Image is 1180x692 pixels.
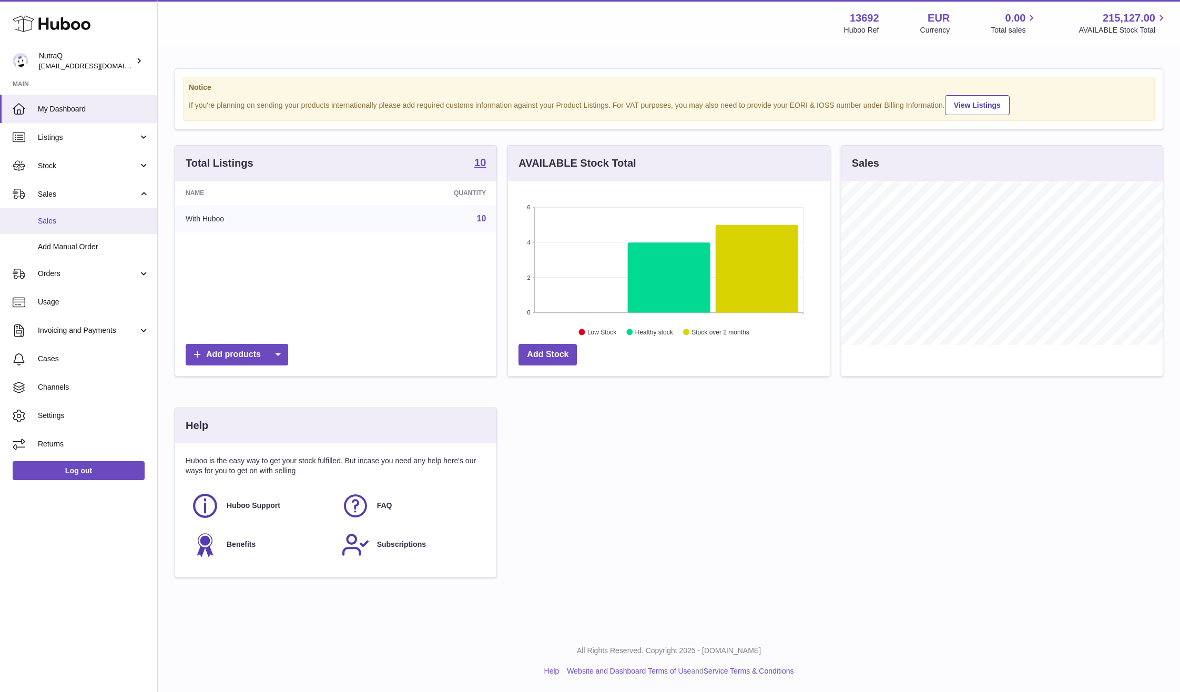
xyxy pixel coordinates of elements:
[527,309,531,316] text: 0
[1079,25,1167,35] span: AVAILABLE Stock Total
[38,382,149,392] span: Channels
[38,297,149,307] span: Usage
[1005,11,1026,25] span: 0.00
[341,531,481,559] a: Subscriptions
[527,204,531,210] text: 6
[377,501,392,511] span: FAQ
[38,354,149,364] span: Cases
[377,540,426,549] span: Subscriptions
[527,274,531,281] text: 2
[692,329,749,336] text: Stock over 2 months
[38,269,138,279] span: Orders
[38,104,149,114] span: My Dashboard
[186,456,486,476] p: Huboo is the easy way to get your stock fulfilled. But incase you need any help here's our ways f...
[544,667,560,675] a: Help
[474,157,486,168] strong: 10
[13,461,145,480] a: Log out
[850,11,879,25] strong: 13692
[341,492,481,520] a: FAQ
[991,11,1037,35] a: 0.00 Total sales
[186,156,253,170] h3: Total Listings
[227,540,256,549] span: Benefits
[563,666,794,676] li: and
[38,325,138,335] span: Invoicing and Payments
[527,239,531,246] text: 4
[928,11,950,25] strong: EUR
[191,531,331,559] a: Benefits
[186,344,288,365] a: Add products
[175,181,344,205] th: Name
[166,646,1172,656] p: All Rights Reserved. Copyright 2025 - [DOMAIN_NAME]
[587,329,617,336] text: Low Stock
[477,214,486,223] a: 10
[844,25,879,35] div: Huboo Ref
[635,329,674,336] text: Healthy stock
[175,205,344,232] td: With Huboo
[38,189,138,199] span: Sales
[38,242,149,252] span: Add Manual Order
[38,216,149,226] span: Sales
[704,667,794,675] a: Service Terms & Conditions
[227,501,280,511] span: Huboo Support
[39,51,134,71] div: NutraQ
[344,181,496,205] th: Quantity
[38,439,149,449] span: Returns
[189,83,1149,93] strong: Notice
[1103,11,1155,25] span: 215,127.00
[991,25,1037,35] span: Total sales
[39,62,155,70] span: [EMAIL_ADDRESS][DOMAIN_NAME]
[38,411,149,421] span: Settings
[38,133,138,143] span: Listings
[518,156,636,170] h3: AVAILABLE Stock Total
[38,161,138,171] span: Stock
[852,156,879,170] h3: Sales
[189,94,1149,115] div: If you're planning on sending your products internationally please add required customs informati...
[13,53,28,69] img: log@nutraq.com
[191,492,331,520] a: Huboo Support
[518,344,577,365] a: Add Stock
[567,667,691,675] a: Website and Dashboard Terms of Use
[945,95,1010,115] a: View Listings
[920,25,950,35] div: Currency
[474,157,486,170] a: 10
[1079,11,1167,35] a: 215,127.00 AVAILABLE Stock Total
[186,419,208,433] h3: Help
